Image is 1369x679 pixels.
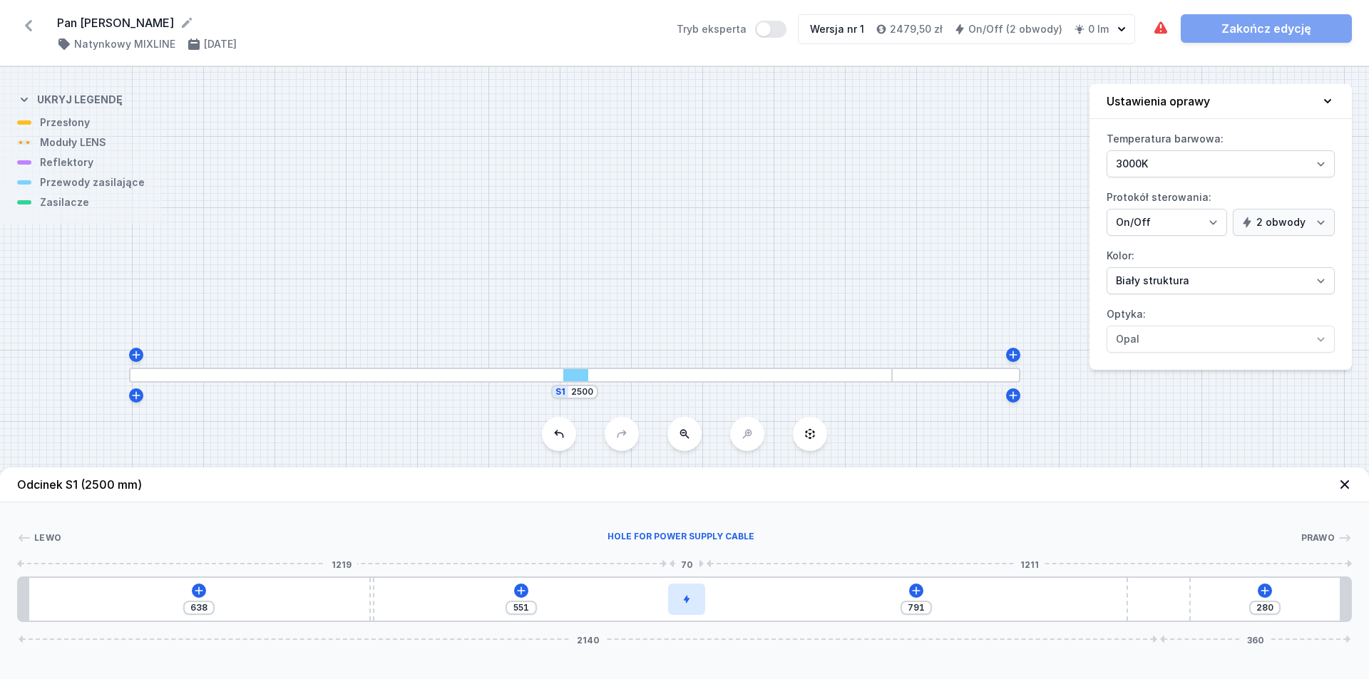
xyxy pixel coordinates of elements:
[1088,22,1109,36] h4: 0 lm
[909,584,923,598] button: Dodaj element
[1253,602,1276,613] input: Wymiar [mm]
[34,532,61,544] span: Lewo
[1241,635,1270,643] span: 360
[1107,326,1335,353] select: Optyka:
[192,584,206,598] button: Dodaj element
[1089,84,1352,119] button: Ustawienia oprawy
[755,21,786,38] button: Tryb eksperta
[326,559,357,568] span: 1219
[905,602,928,613] input: Wymiar [mm]
[188,602,210,613] input: Wymiar [mm]
[1015,559,1045,568] span: 1211
[1107,303,1335,353] label: Optyka:
[1301,532,1335,544] span: Prawo
[675,559,699,568] span: 70
[968,22,1062,36] h4: On/Off (2 obwody)
[57,14,660,31] form: Pan [PERSON_NAME]
[1107,244,1335,294] label: Kolor:
[514,584,528,598] button: Dodaj element
[677,21,786,38] label: Tryb eksperta
[74,37,175,51] h4: Natynkowy MIXLINE
[668,584,705,615] div: Hole for power supply cable
[798,14,1135,44] button: Wersja nr 12479,50 złOn/Off (2 obwody)0 lm
[571,386,594,398] input: Wymiar [mm]
[890,22,943,36] h4: 2479,50 zł
[17,81,123,115] button: Ukryj legendę
[1107,128,1335,177] label: Temperatura barwowa:
[1233,209,1335,236] select: Protokół sterowania:
[810,22,864,36] div: Wersja nr 1
[510,602,533,613] input: Wymiar [mm]
[1107,186,1335,236] label: Protokół sterowania:
[204,37,237,51] h4: [DATE]
[1107,267,1335,294] select: Kolor:
[17,476,142,493] h4: Odcinek S1
[1107,150,1335,177] select: Temperatura barwowa:
[1107,209,1227,236] select: Protokół sterowania:
[571,635,605,643] span: 2140
[180,16,194,30] button: Edytuj nazwę projektu
[1107,93,1210,110] h4: Ustawienia oprawy
[81,477,142,492] span: (2500 mm)
[61,531,1301,545] div: Hole for power supply cable
[1258,584,1272,598] button: Dodaj element
[37,93,123,107] h4: Ukryj legendę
